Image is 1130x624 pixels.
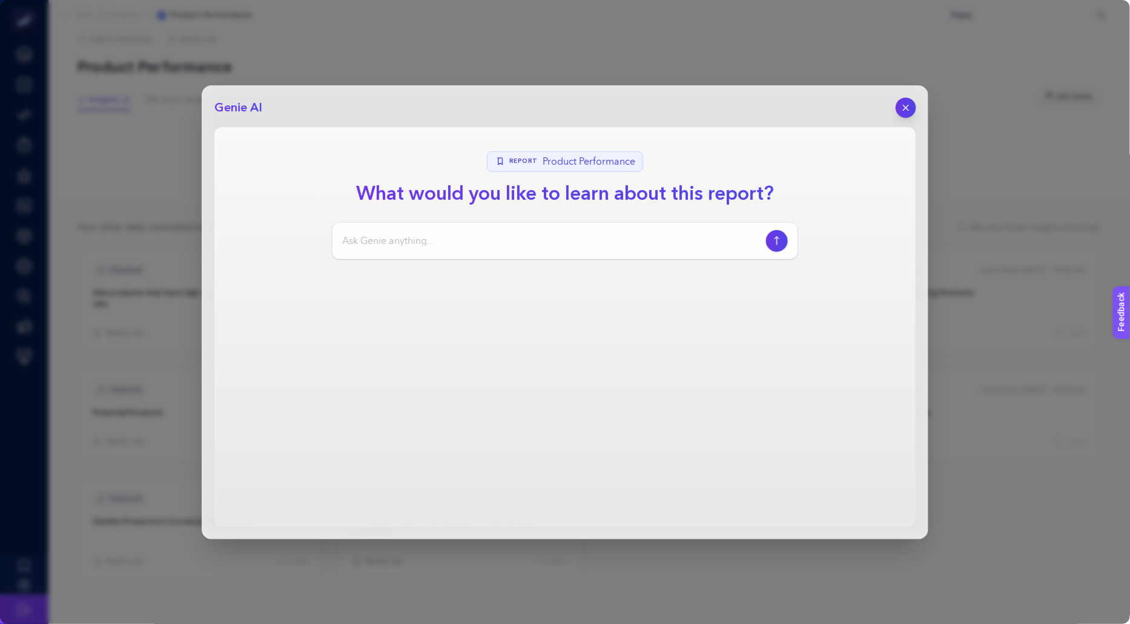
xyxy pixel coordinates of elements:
[214,99,262,116] h2: Genie AI
[543,154,635,169] span: Product Performance
[7,4,46,13] span: Feedback
[342,234,761,248] input: Ask Genie anything...
[509,157,538,166] span: Report
[346,179,784,208] h1: What would you like to learn about this report?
